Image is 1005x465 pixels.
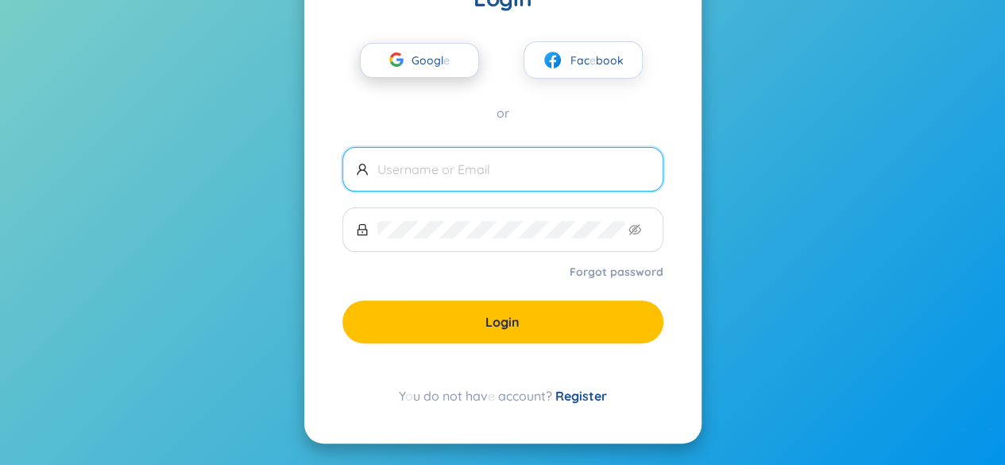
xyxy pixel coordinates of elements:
a: Register [555,388,607,404]
readpronunciation-word: password [610,265,663,279]
readpronunciation-span: hav [466,388,488,404]
readpronunciation-span: ? [546,388,552,404]
readpronunciation-span: Fac [570,53,589,68]
button: facebookFacebook [524,41,643,79]
readpronunciation-span: book [596,53,624,68]
button: Login [342,300,663,343]
span: lock [356,223,369,236]
readpronunciation-span: u [413,388,420,404]
readpronunciation-span: e [963,424,967,432]
readpronunciation-word: or [497,105,509,121]
img: facebook [543,50,562,70]
readpronunciation-word: Login [485,314,520,330]
readpronunciation-word: account [498,388,546,404]
readpronunciation-span: e [488,388,495,404]
button: Google [360,43,479,78]
readpronunciation-word: not [443,388,462,404]
readpronunciation-span: Googl [412,53,443,68]
a: Forgot password [570,264,663,280]
readpronunciation-span: Y [399,388,405,404]
readpronunciation-span: e [589,53,596,68]
input: Username or Email [377,161,650,178]
span: user [356,163,369,176]
readpronunciation-span: o [405,388,413,404]
readpronunciation-span: e [988,424,992,432]
readpronunciation-span: e [443,53,450,68]
readpronunciation-word: Forgot [570,265,607,279]
readpronunciation-word: do [423,388,439,404]
span: eye-invisible [628,223,641,236]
